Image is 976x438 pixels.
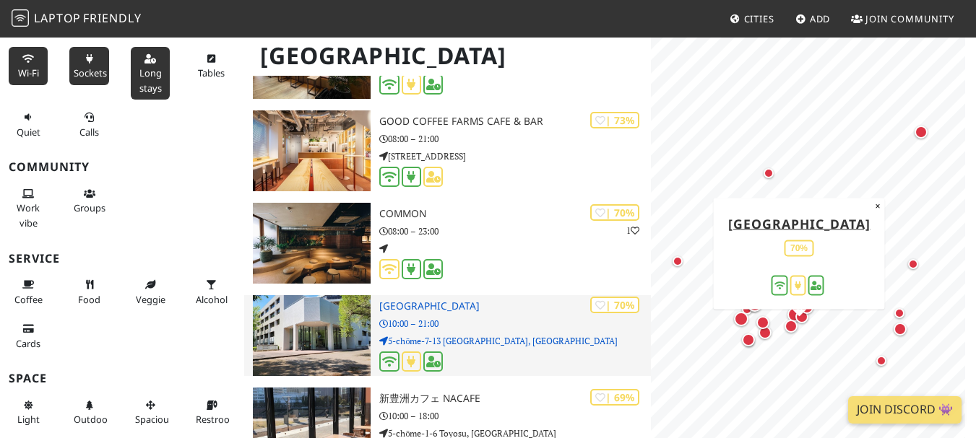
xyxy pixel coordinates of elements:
[244,203,651,284] a: Common | 70% 1 Common 08:00 – 23:00
[135,413,173,426] span: Spacious
[17,126,40,139] span: Quiet
[253,295,371,376] img: Tokyo Metropolitan Central Library
[74,201,105,214] span: Group tables
[198,66,225,79] span: Work-friendly tables
[244,295,651,376] a: Tokyo Metropolitan Central Library | 70% [GEOGRAPHIC_DATA] 10:00 – 21:00 5-chōme-7-13 [GEOGRAPHIC...
[12,6,142,32] a: LaptopFriendly LaptopFriendly
[83,10,141,26] span: Friendly
[379,317,650,330] p: 10:00 – 21:00
[9,47,48,85] button: Wi-Fi
[69,105,108,144] button: Calls
[191,273,230,311] button: Alcohol
[9,317,48,355] button: Cards
[590,389,639,406] div: | 69%
[136,293,165,306] span: Veggie
[191,393,230,432] button: Restroom
[848,283,877,312] div: Map marker
[673,256,701,285] div: Map marker
[787,292,816,321] div: Map marker
[871,198,884,214] button: Close popup
[9,372,236,385] h3: Space
[894,323,923,351] div: Map marker
[69,47,108,85] button: Sockets
[69,182,108,220] button: Groups
[139,66,162,94] span: Long stays
[590,204,639,221] div: | 70%
[34,10,81,26] span: Laptop
[379,300,650,312] h3: [GEOGRAPHIC_DATA]
[379,149,650,163] p: [STREET_ADDRESS]
[131,393,170,432] button: Spacious
[795,310,824,339] div: Map marker
[915,126,943,154] div: Map marker
[379,393,650,405] h3: 新豊洲カフェ nacafe
[787,292,816,321] div: Map marker
[626,224,639,237] p: 1
[748,297,777,326] div: Map marker
[9,182,48,235] button: Work vibe
[253,110,371,191] img: GOOD COFFEE FARMS Cafe & Bar
[744,336,773,365] div: Map marker
[9,393,48,432] button: Light
[379,115,650,128] h3: GOOD COFFEE FARMS Cafe & Bar
[727,214,870,232] a: [GEOGRAPHIC_DATA]
[69,393,108,432] button: Outdoor
[9,252,236,266] h3: Service
[249,36,648,76] h1: [GEOGRAPHIC_DATA]
[744,12,774,25] span: Cities
[78,293,100,306] span: Food
[379,334,650,348] p: 5-chōme-7-13 [GEOGRAPHIC_DATA], [GEOGRAPHIC_DATA]
[748,291,777,320] div: Map marker
[9,273,48,311] button: Coffee
[800,301,829,330] div: Map marker
[16,337,40,350] span: Credit cards
[17,413,40,426] span: Natural light
[790,6,837,32] a: Add
[785,240,813,256] div: 70%
[131,273,170,311] button: Veggie
[724,6,780,32] a: Cities
[74,413,111,426] span: Outdoor area
[74,66,107,79] span: Power sockets
[253,203,371,284] img: Common
[9,160,236,174] h3: Community
[196,293,228,306] span: Alcohol
[757,281,786,310] div: Map marker
[196,413,238,426] span: Restroom
[9,105,48,144] button: Quiet
[764,168,793,197] div: Map marker
[756,316,785,345] div: Map marker
[842,281,871,310] div: Map marker
[845,6,960,32] a: Join Community
[858,260,886,289] div: Map marker
[18,66,39,79] span: Stable Wi-Fi
[191,47,230,85] button: Tables
[379,132,650,146] p: 08:00 – 21:00
[908,259,937,288] div: Map marker
[131,47,170,100] button: Long stays
[865,12,954,25] span: Join Community
[12,9,29,27] img: LaptopFriendly
[858,262,887,291] div: Map marker
[590,297,639,313] div: | 70%
[379,224,650,238] p: 08:00 – 23:00
[759,326,787,355] div: Map marker
[810,12,831,25] span: Add
[17,201,40,229] span: People working
[14,293,43,306] span: Coffee
[79,126,99,139] span: Video/audio calls
[69,273,108,311] button: Food
[379,409,650,423] p: 10:00 – 18:00
[9,25,236,39] h3: Productivity
[379,208,650,220] h3: Common
[734,312,763,341] div: Map marker
[590,112,639,128] div: | 73%
[894,308,923,337] div: Map marker
[742,333,771,362] div: Map marker
[244,110,651,191] a: GOOD COFFEE FARMS Cafe & Bar | 73% GOOD COFFEE FARMS Cafe & Bar 08:00 – 21:00 [STREET_ADDRESS]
